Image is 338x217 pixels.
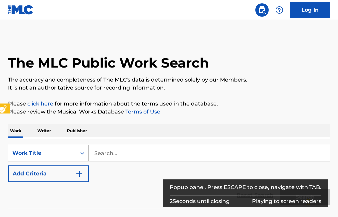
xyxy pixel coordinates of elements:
[76,145,88,161] div: On
[27,101,53,107] a: click here
[8,108,330,116] p: Please review the Musical Works Database
[8,84,330,92] p: It is not an authoritative source for recording information.
[170,179,321,195] div: Popup panel. Press ESCAPE to close, navigate with TAB.
[290,2,330,18] a: Log In
[12,149,72,157] div: Work Title
[89,145,330,161] input: Search...
[8,55,209,71] h1: The MLC Public Work Search
[258,6,266,14] img: search
[8,76,330,84] p: The accuracy and completeness of The MLC's data is determined solely by our Members.
[124,108,160,115] a: Terms of Use
[275,6,283,14] img: help
[75,170,83,178] img: 9d2ae6d4665cec9f34b9.svg
[8,100,330,108] p: Please for more information about the terms used in the database.
[8,124,23,138] p: Work
[8,5,34,15] img: MLC Logo
[319,135,338,183] iframe: Iframe | Resource Center
[65,124,89,138] p: Publisher
[8,165,89,182] button: Add Criteria
[8,145,330,209] form: Search Form
[35,124,53,138] p: Writer
[170,198,173,204] span: 2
